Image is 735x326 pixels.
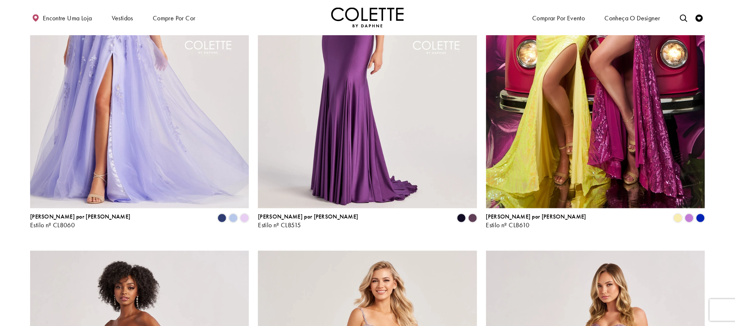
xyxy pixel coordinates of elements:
font: Estilo nº CL8060 [30,221,75,229]
div: Colette por Daphne Estilo nº CL8515 [258,214,358,229]
a: Alternar pesquisa [678,8,689,28]
i: Orquídea [685,214,694,223]
font: Comprar por evento [532,14,585,22]
i: Lilás [240,214,249,223]
i: Azul Royal [696,214,705,223]
font: Estilo nº CL8610 [486,221,530,229]
font: Estilo nº CL8515 [258,221,301,229]
i: Bluebell [229,214,238,223]
span: Vestidos [110,7,135,28]
img: Colette por Daphne [331,8,404,28]
div: Colette por Daphne Estilo nº CL8060 [30,214,130,229]
i: Azul-marinho [218,214,226,223]
a: Encontre uma loja [30,7,94,28]
font: Encontre uma loja [43,14,92,22]
span: Compre por cor [151,7,197,28]
font: Vestidos [112,14,133,22]
font: [PERSON_NAME] por [PERSON_NAME] [258,213,358,221]
font: Conheça o designer [605,14,660,22]
div: Colette por Daphne Estilo nº CL8610 [486,214,586,229]
i: Ameixa [468,214,477,223]
i: Meia-noite [457,214,466,223]
span: Comprar por evento [530,7,587,28]
a: Verificar lista de desejos [694,8,705,28]
font: [PERSON_NAME] por [PERSON_NAME] [486,213,586,221]
a: Conheça o designer [603,7,662,28]
font: [PERSON_NAME] por [PERSON_NAME] [30,213,130,221]
i: Luz do sol [674,214,682,223]
font: Compre por cor [153,14,195,22]
a: Visite a página inicial [331,8,404,28]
